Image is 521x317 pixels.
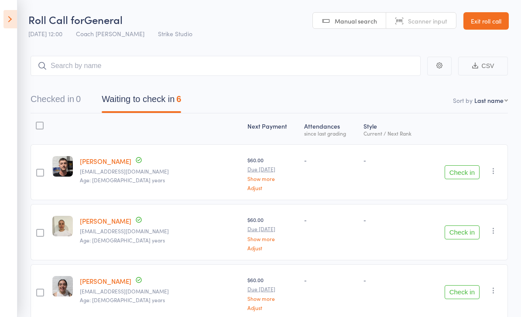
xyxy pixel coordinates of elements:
[80,157,131,166] a: [PERSON_NAME]
[247,296,297,301] a: Show more
[453,96,473,105] label: Sort by
[28,29,62,38] span: [DATE] 12:00
[80,228,240,234] small: angelgeorgallis@icloud.com
[76,94,81,104] div: 0
[304,216,356,223] div: -
[80,168,240,174] small: colemanisaac18@gmail.com
[28,12,84,27] span: Roll Call for
[84,12,123,27] span: General
[80,216,131,225] a: [PERSON_NAME]
[445,165,480,179] button: Check in
[80,296,165,303] span: Age: [DEMOGRAPHIC_DATA] years
[247,236,297,242] a: Show more
[244,117,301,140] div: Next Payment
[176,94,181,104] div: 6
[247,286,297,292] small: Due [DATE]
[247,185,297,191] a: Adjust
[247,176,297,181] a: Show more
[304,130,356,136] div: since last grading
[76,29,144,38] span: Coach [PERSON_NAME]
[247,305,297,310] a: Adjust
[52,156,73,177] img: image1738224704.png
[363,156,423,164] div: -
[31,90,81,113] button: Checked in0
[247,226,297,232] small: Due [DATE]
[474,96,504,105] div: Last name
[445,285,480,299] button: Check in
[463,12,509,30] a: Exit roll call
[304,156,356,164] div: -
[80,288,240,294] small: kimgordon0005@gmail.com
[158,29,192,38] span: Strike Studio
[304,276,356,283] div: -
[363,216,423,223] div: -
[301,117,360,140] div: Atten­dances
[247,276,297,310] div: $60.00
[458,57,508,75] button: CSV
[52,276,73,297] img: image1733122945.png
[247,216,297,250] div: $60.00
[408,17,447,25] span: Scanner input
[335,17,377,25] span: Manual search
[247,166,297,172] small: Due [DATE]
[102,90,181,113] button: Waiting to check in6
[31,56,421,76] input: Search by name
[363,276,423,283] div: -
[360,117,427,140] div: Style
[363,130,423,136] div: Current / Next Rank
[80,176,165,184] span: Age: [DEMOGRAPHIC_DATA] years
[80,236,165,244] span: Age: [DEMOGRAPHIC_DATA] years
[445,225,480,239] button: Check in
[247,156,297,191] div: $60.00
[80,276,131,286] a: [PERSON_NAME]
[247,245,297,251] a: Adjust
[52,216,73,236] img: image1749019868.png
